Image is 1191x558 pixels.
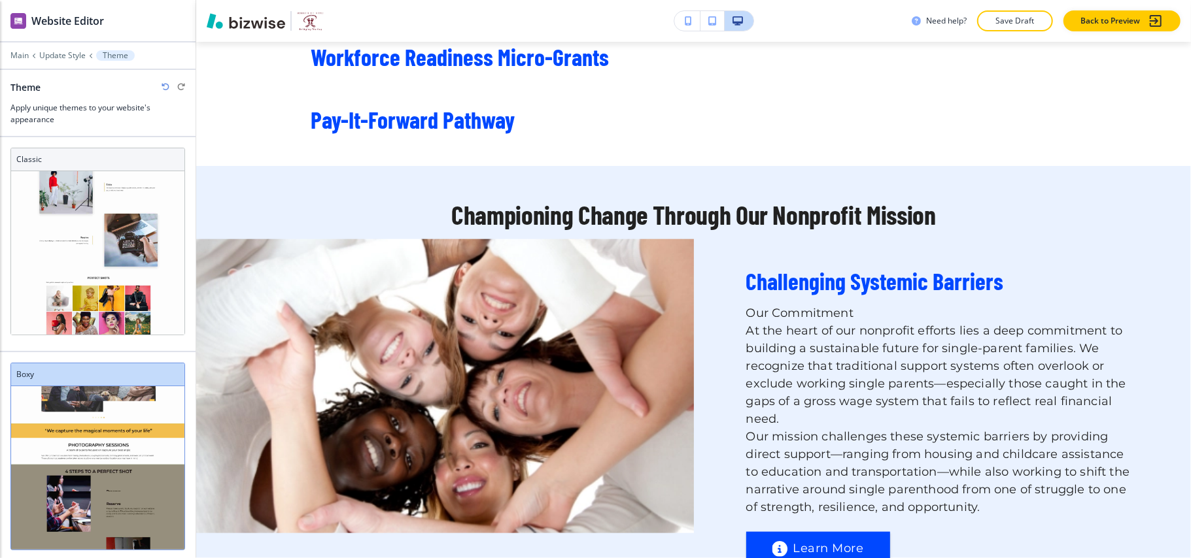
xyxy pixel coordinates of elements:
p: Theme [103,51,128,60]
h3: Classic [16,154,179,165]
img: Your Logo [297,10,324,31]
p: Back to Preview [1080,15,1140,27]
p: Our mission challenges these systemic barriers by providing direct support—ranging from housing a... [746,428,1139,516]
div: BoxyBoxy [10,363,185,550]
div: ClassicClassic [10,148,185,335]
button: Update Style [39,51,86,60]
button: Back to Preview [1063,10,1181,31]
h3: Boxy [16,369,179,380]
h3: Need help? [926,15,967,27]
button: Theme [96,50,135,61]
p: Our Commitment [746,304,1139,516]
img: Bizwise Logo [207,13,285,29]
p: Save Draft [994,15,1036,27]
h2: Theme [10,80,41,94]
img: editor icon [10,13,26,29]
img: Challenging Systemic Barriers [196,239,694,533]
h3: Apply unique themes to your website's appearance [10,102,185,125]
h3: Pay-It-Forward Pathway [311,107,1077,133]
h2: Championing Change Through Our Nonprofit Mission [311,200,1077,239]
h3: Challenging Systemic Barriers [746,268,1139,294]
button: Main [10,51,29,60]
button: Save Draft [977,10,1053,31]
h3: Workforce Readiness Micro-Grants [311,44,1077,70]
p: At the heart of our nonprofit efforts lies a deep commitment to building a sustainable future for... [746,322,1139,428]
h2: Website Editor [31,13,104,29]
